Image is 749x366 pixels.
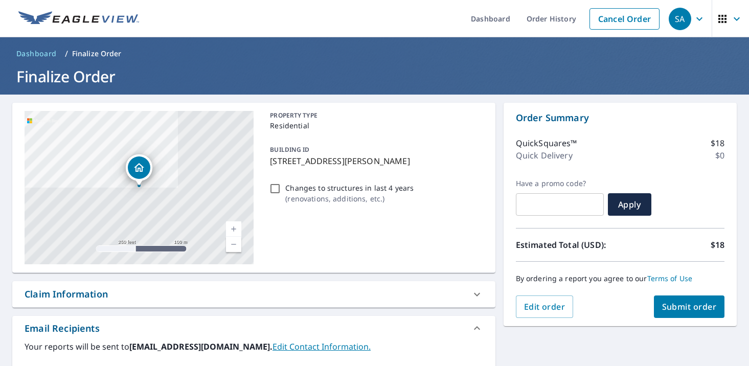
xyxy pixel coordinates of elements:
span: Edit order [524,301,565,312]
a: Current Level 17, Zoom In [226,221,241,237]
p: $18 [711,239,724,251]
p: Residential [270,120,479,131]
label: Have a promo code? [516,179,604,188]
span: Submit order [662,301,717,312]
a: Cancel Order [589,8,660,30]
li: / [65,48,68,60]
button: Submit order [654,295,725,318]
b: [EMAIL_ADDRESS][DOMAIN_NAME]. [129,341,273,352]
p: $18 [711,137,724,149]
h1: Finalize Order [12,66,737,87]
p: ( renovations, additions, etc. ) [285,193,414,204]
div: Claim Information [12,281,495,307]
a: Current Level 17, Zoom Out [226,237,241,252]
p: QuickSquares™ [516,137,577,149]
span: Apply [616,199,643,210]
p: Changes to structures in last 4 years [285,182,414,193]
div: SA [669,8,691,30]
p: Order Summary [516,111,724,125]
button: Apply [608,193,651,216]
p: [STREET_ADDRESS][PERSON_NAME] [270,155,479,167]
p: BUILDING ID [270,145,309,154]
p: Quick Delivery [516,149,573,162]
a: Terms of Use [647,273,693,283]
a: Dashboard [12,45,61,62]
div: Dropped pin, building 1, Residential property, 1425 Oak Hill Dr Kemp, TX 75143 [126,154,152,186]
nav: breadcrumb [12,45,737,62]
a: EditContactInfo [273,341,371,352]
img: EV Logo [18,11,139,27]
div: Claim Information [25,287,108,301]
div: Email Recipients [25,322,100,335]
span: Dashboard [16,49,57,59]
button: Edit order [516,295,574,318]
div: Email Recipients [12,316,495,340]
p: PROPERTY TYPE [270,111,479,120]
label: Your reports will be sent to [25,340,483,353]
p: By ordering a report you agree to our [516,274,724,283]
p: $0 [715,149,724,162]
p: Estimated Total (USD): [516,239,620,251]
p: Finalize Order [72,49,122,59]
